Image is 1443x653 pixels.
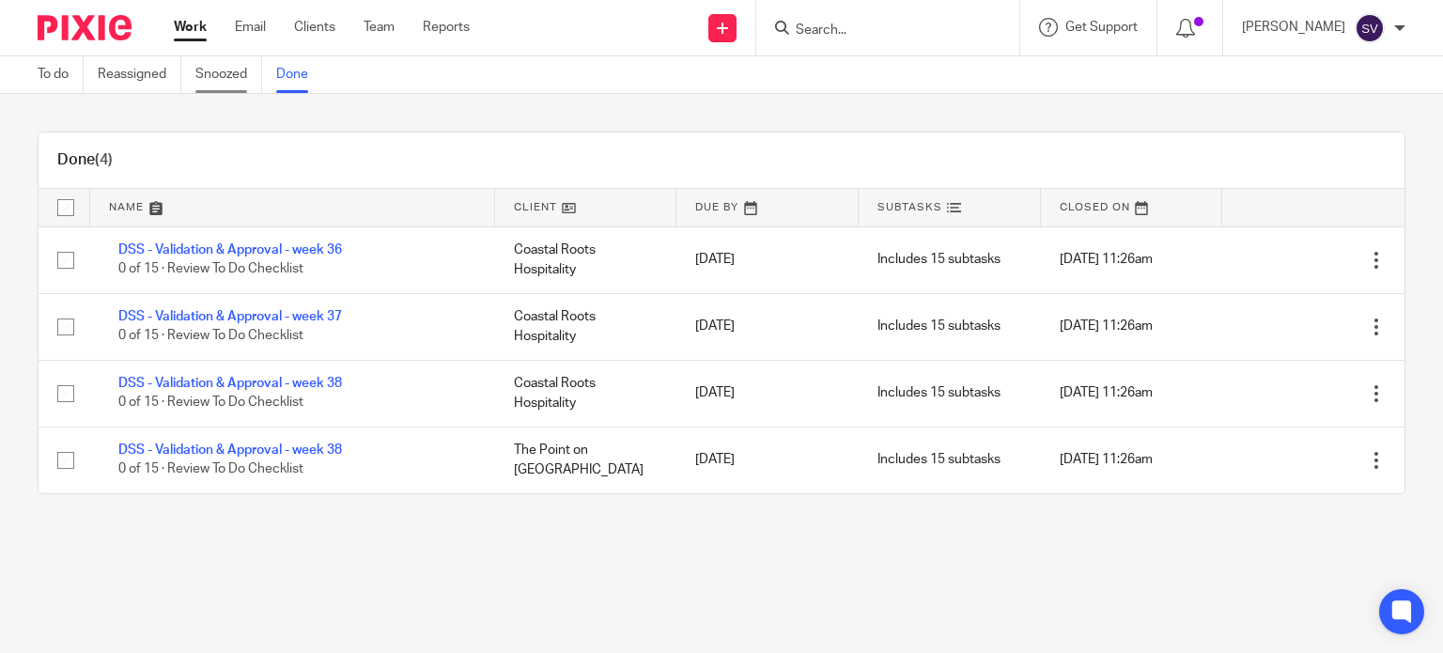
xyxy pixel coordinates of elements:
h1: Done [57,150,113,170]
span: 0 of 15 · Review To Do Checklist [118,463,303,476]
td: [DATE] [676,427,859,493]
td: Coastal Roots Hospitality [495,226,677,293]
td: [DATE] [676,360,859,427]
span: Get Support [1065,21,1138,34]
a: Reports [423,18,470,37]
span: (4) [95,152,113,167]
span: Includes 15 subtasks [877,319,1001,333]
a: Team [364,18,395,37]
span: 0 of 15 · Review To Do Checklist [118,396,303,410]
a: Done [276,56,322,93]
td: [DATE] 11:26am [1041,427,1223,493]
a: DSS - Validation & Approval - week 38 [118,443,342,457]
td: [DATE] 11:26am [1041,293,1223,360]
input: Search [794,23,963,39]
img: svg%3E [1355,13,1385,43]
a: Work [174,18,207,37]
span: Includes 15 subtasks [877,253,1001,266]
td: Coastal Roots Hospitality [495,293,677,360]
span: Includes 15 subtasks [877,453,1001,466]
a: Snoozed [195,56,262,93]
td: [DATE] 11:26am [1041,226,1223,293]
span: Subtasks [877,202,942,212]
a: DSS - Validation & Approval - week 38 [118,377,342,390]
a: Reassigned [98,56,181,93]
td: [DATE] [676,226,859,293]
td: [DATE] 11:26am [1041,360,1223,427]
a: Clients [294,18,335,37]
span: Includes 15 subtasks [877,386,1001,399]
td: [DATE] [676,293,859,360]
span: 0 of 15 · Review To Do Checklist [118,263,303,276]
a: DSS - Validation & Approval - week 37 [118,310,342,323]
a: Email [235,18,266,37]
td: The Point on [GEOGRAPHIC_DATA] [495,427,677,493]
td: Coastal Roots Hospitality [495,360,677,427]
img: Pixie [38,15,132,40]
span: 0 of 15 · Review To Do Checklist [118,330,303,343]
a: DSS - Validation & Approval - week 36 [118,243,342,257]
p: [PERSON_NAME] [1242,18,1345,37]
a: To do [38,56,84,93]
